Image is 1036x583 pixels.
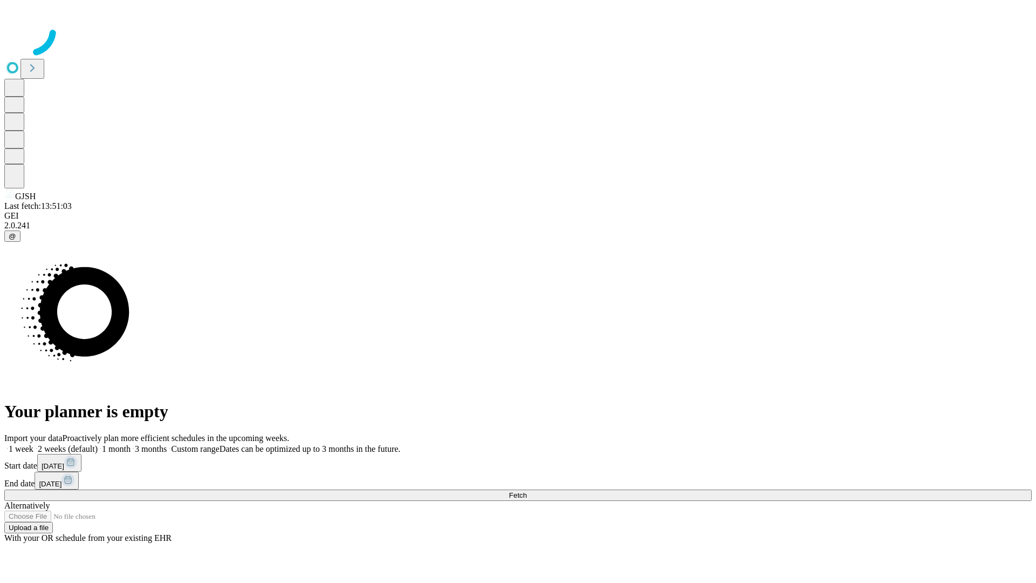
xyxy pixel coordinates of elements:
[4,211,1032,221] div: GEI
[4,221,1032,231] div: 2.0.241
[9,232,16,240] span: @
[42,462,64,470] span: [DATE]
[4,433,63,443] span: Import your data
[35,472,79,490] button: [DATE]
[4,501,50,510] span: Alternatively
[37,454,81,472] button: [DATE]
[4,454,1032,472] div: Start date
[4,472,1032,490] div: End date
[220,444,400,453] span: Dates can be optimized up to 3 months in the future.
[4,231,21,242] button: @
[15,192,36,201] span: GJSH
[4,522,53,533] button: Upload a file
[63,433,289,443] span: Proactively plan more efficient schedules in the upcoming weeks.
[4,402,1032,422] h1: Your planner is empty
[135,444,167,453] span: 3 months
[38,444,98,453] span: 2 weeks (default)
[9,444,33,453] span: 1 week
[509,491,527,499] span: Fetch
[102,444,131,453] span: 1 month
[39,480,62,488] span: [DATE]
[4,201,72,211] span: Last fetch: 13:51:03
[4,490,1032,501] button: Fetch
[171,444,219,453] span: Custom range
[4,533,172,543] span: With your OR schedule from your existing EHR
